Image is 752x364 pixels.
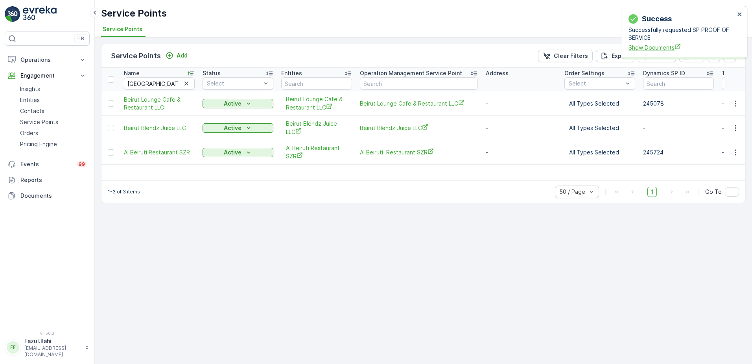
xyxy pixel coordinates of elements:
p: Select [207,80,261,87]
p: Successfully requested SP PROOF OF SERVICE [629,26,735,42]
a: Pricing Engine [17,139,90,150]
span: 1 [647,187,657,197]
a: Documents [5,188,90,204]
div: Toggle Row Selected [108,149,114,156]
p: Operations [20,56,74,64]
span: Service Points [103,25,142,33]
button: Export [596,50,634,62]
p: Insights [20,85,40,93]
td: - [482,91,560,116]
a: Beirut Lounge Cafe & Restaurant LLC [124,96,195,111]
p: All Types Selected [569,149,630,156]
button: Engagement [5,68,90,84]
button: Active [203,99,273,108]
a: Entities [17,95,90,106]
p: Active [224,149,241,156]
a: Beirut Lounge Cafe & Restaurant LLC [286,95,347,111]
a: Beirut Blendz Juice LLC [286,120,347,136]
p: 99 [79,161,85,167]
button: Clear Filters [538,50,593,62]
img: logo_light-DOdMpM7g.png [23,6,57,22]
p: Success [642,13,672,24]
div: Toggle Row Selected [108,125,114,131]
p: Active [224,100,241,108]
a: Events99 [5,156,90,172]
td: - [482,116,560,140]
p: Orders [20,129,38,137]
a: Beirut Blendz Juice LLC [360,124,478,132]
a: Al Beiruti Restaurant SZR [124,149,195,156]
p: Select [569,80,623,87]
a: Show Documents [629,43,735,52]
a: Orders [17,128,90,139]
p: Documents [20,192,87,200]
p: Events [20,160,72,168]
p: Engagement [20,72,74,80]
p: Name [124,69,140,77]
p: Fazul.Ilahi [24,337,81,345]
p: Clear Filters [554,52,588,60]
img: logo [5,6,20,22]
p: 1-3 of 3 items [108,189,140,195]
p: Status [203,69,221,77]
div: Toggle Row Selected [108,100,114,107]
p: All Types Selected [569,100,630,108]
p: Service Points [101,7,167,20]
p: Order Settings [564,69,605,77]
td: - [482,140,560,165]
p: Contacts [20,107,44,115]
button: close [737,11,743,19]
p: 245724 [643,149,714,156]
a: Insights [17,84,90,95]
a: Al Beiruti Restaurant SZR [360,148,478,156]
input: Search [124,77,195,90]
a: Beirut Lounge Cafe & Restaurant LLC [360,99,478,108]
a: Beirut Blendz Juice LLC [124,124,195,132]
p: [EMAIL_ADDRESS][DOMAIN_NAME] [24,345,81,358]
p: 245078 [643,100,714,108]
p: Service Points [111,50,161,61]
input: Search [281,77,352,90]
button: FFFazul.Ilahi[EMAIL_ADDRESS][DOMAIN_NAME] [5,337,90,358]
input: Search [360,77,478,90]
p: Dynamics SP ID [643,69,685,77]
p: Pricing Engine [20,140,57,148]
button: Active [203,148,273,157]
div: FF [7,341,19,354]
span: v 1.50.3 [5,331,90,336]
p: Service Points [20,118,58,126]
button: Add [162,51,191,60]
p: Add [177,52,188,59]
a: Contacts [17,106,90,117]
p: ⌘B [76,35,84,42]
p: Active [224,124,241,132]
a: Al Beiruti Restaurant SZR [286,144,347,160]
p: - [643,124,714,132]
p: Reports [20,176,87,184]
a: Service Points [17,117,90,128]
p: Operation Management Service Point [360,69,462,77]
p: Entities [20,96,40,104]
input: Search [643,77,714,90]
span: Go To [705,188,722,196]
p: Export [612,52,630,60]
p: Entities [281,69,302,77]
button: Active [203,123,273,133]
a: Reports [5,172,90,188]
p: All Types Selected [569,124,630,132]
p: Address [486,69,509,77]
button: Operations [5,52,90,68]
